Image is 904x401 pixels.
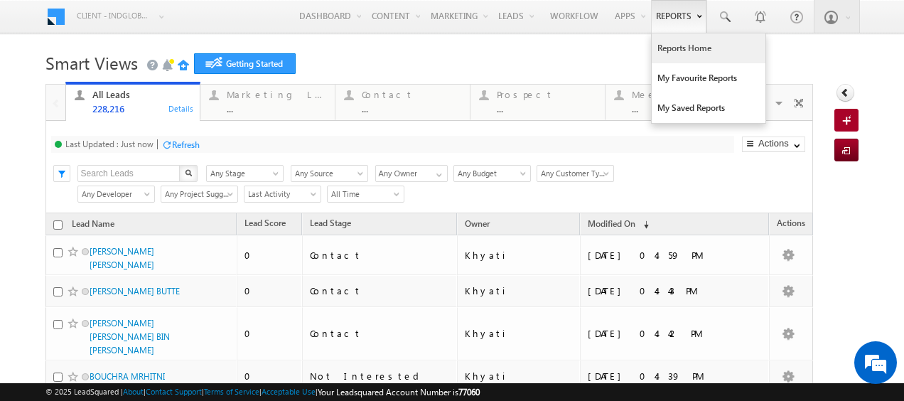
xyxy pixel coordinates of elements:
[310,370,451,383] div: Not Interested
[291,164,368,182] div: Lead Source Filter
[652,93,765,123] a: My Saved Reports
[470,85,606,120] a: Prospect...
[244,218,286,228] span: Lead Score
[123,387,144,396] a: About
[45,51,138,74] span: Smart Views
[244,188,316,200] span: Last Activity
[161,186,238,203] a: Any Project Suggested
[244,284,295,297] div: 0
[537,164,613,182] div: Customer Type Filter
[172,139,200,150] div: Refresh
[581,215,656,234] a: Modified On (sorted descending)
[78,188,150,200] span: Any Developer
[497,103,596,114] div: ...
[605,85,741,120] a: Meeting...
[65,216,122,235] a: Lead Name
[90,371,165,382] a: BOUCHRA MRHITNI
[262,387,316,396] a: Acceptable Use
[77,186,155,203] a: Any Developer
[770,215,812,234] span: Actions
[652,33,765,63] a: Reports Home
[335,85,470,120] a: Contact...
[465,218,490,229] span: Owner
[465,284,573,297] div: Khyati
[465,370,573,383] div: Khyati
[244,370,295,383] div: 0
[92,89,192,100] div: All Leads
[227,103,326,114] div: ...
[185,169,192,176] img: Search
[588,249,763,262] div: [DATE] 04:59 PM
[453,164,529,182] div: Budget Filter
[375,165,448,182] input: Type to Search
[637,219,649,230] span: (sorted descending)
[194,53,296,74] a: Getting Started
[200,85,335,120] a: Marketing Leads...
[204,387,259,396] a: Terms of Service
[632,89,731,100] div: Meeting
[328,188,399,200] span: All Time
[588,218,635,229] span: Modified On
[537,165,614,182] a: Any Customer Type
[310,327,451,340] div: Contact
[92,103,192,114] div: 228,216
[207,167,279,180] span: Any Stage
[168,102,195,114] div: Details
[65,139,154,149] div: Last Updated : Just now
[244,249,295,262] div: 0
[291,165,368,182] a: Any Source
[327,186,404,203] a: All Time
[237,215,293,234] a: Lead Score
[375,164,446,182] div: Owner Filter
[362,89,461,100] div: Contact
[227,89,326,100] div: Marketing Leads
[90,286,180,296] a: [PERSON_NAME] BUTTE
[632,103,731,114] div: ...
[206,164,284,182] div: Lead Stage Filter
[77,165,181,182] input: Search Leads
[77,9,151,23] span: Client - indglobal1 (77060)
[45,385,480,399] span: © 2025 LeadSquared | | | | |
[206,165,284,182] a: Any Stage
[465,249,573,262] div: Khyati
[497,89,596,100] div: Prospect
[77,185,154,203] div: Developer Filter
[161,185,237,203] div: Project Suggested Filter
[362,103,461,114] div: ...
[652,63,765,93] a: My Favourite Reports
[454,167,526,180] span: Any Budget
[244,327,295,340] div: 0
[742,137,805,152] button: Actions
[303,215,358,234] a: Lead Stage
[458,387,480,397] span: 77060
[310,249,451,262] div: Contact
[453,165,531,182] a: Any Budget
[291,167,363,180] span: Any Source
[429,166,446,180] a: Show All Items
[65,82,201,122] a: All Leads228,216Details
[146,387,202,396] a: Contact Support
[310,218,351,228] span: Lead Stage
[588,284,763,297] div: [DATE] 04:43 PM
[161,188,233,200] span: Any Project Suggested
[588,370,763,383] div: [DATE] 04:39 PM
[537,167,609,180] span: Any Customer Type
[318,387,480,397] span: Your Leadsquared Account Number is
[310,284,451,297] div: Contact
[465,327,573,340] div: Khyati
[588,327,763,340] div: [DATE] 04:42 PM
[90,246,154,270] a: [PERSON_NAME] [PERSON_NAME]
[53,220,63,230] input: Check all records
[244,186,321,203] a: Last Activity
[90,318,170,355] a: [PERSON_NAME] [PERSON_NAME] BIN [PERSON_NAME]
